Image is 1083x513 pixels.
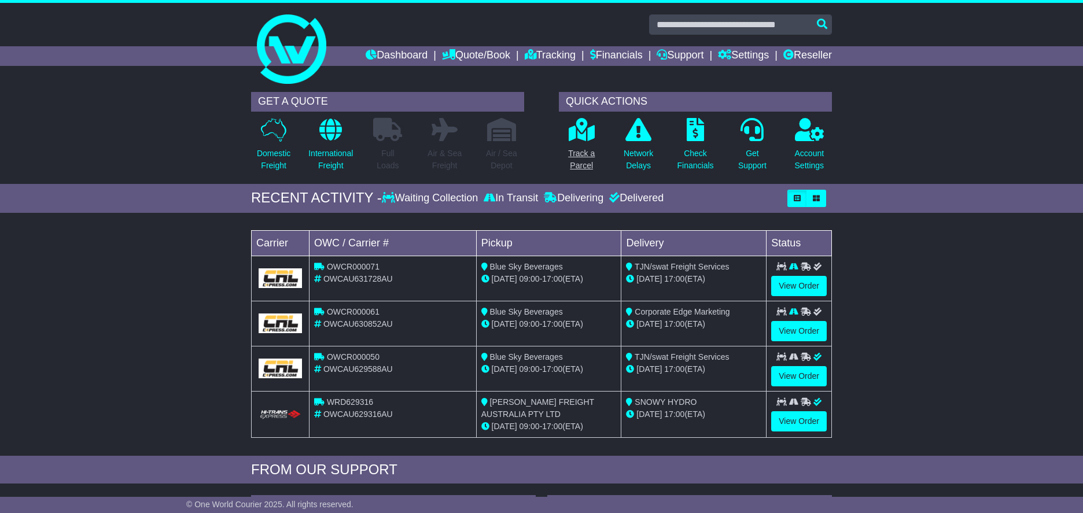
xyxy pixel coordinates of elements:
[259,268,302,288] img: GetCarrierServiceLogo
[635,262,729,271] span: TJN/swat Freight Services
[542,274,562,283] span: 17:00
[481,363,617,375] div: - (ETA)
[520,364,540,374] span: 09:00
[767,230,832,256] td: Status
[490,307,563,316] span: Blue Sky Beverages
[366,46,428,66] a: Dashboard
[481,192,541,205] div: In Transit
[606,192,664,205] div: Delivered
[308,147,353,172] p: International Freight
[481,273,617,285] div: - (ETA)
[323,319,393,329] span: OWCAU630852AU
[323,274,393,283] span: OWCAU631728AU
[310,230,477,256] td: OWC / Carrier #
[323,409,393,419] span: OWCAU629316AU
[657,46,703,66] a: Support
[626,318,761,330] div: (ETA)
[738,117,767,178] a: GetSupport
[256,117,291,178] a: DomesticFreight
[664,364,684,374] span: 17:00
[251,190,382,206] div: RECENT ACTIVITY -
[492,422,517,431] span: [DATE]
[636,274,662,283] span: [DATE]
[308,117,353,178] a: InternationalFreight
[481,318,617,330] div: - (ETA)
[259,313,302,333] img: GetCarrierServiceLogo
[626,408,761,420] div: (ETA)
[635,397,697,407] span: SNOWY HYDRO
[664,274,684,283] span: 17:00
[771,321,827,341] a: View Order
[635,352,729,361] span: TJN/swat Freight Services
[664,319,684,329] span: 17:00
[677,117,714,178] a: CheckFinancials
[626,273,761,285] div: (ETA)
[186,500,353,509] span: © One World Courier 2025. All rights reserved.
[490,262,563,271] span: Blue Sky Beverages
[476,230,621,256] td: Pickup
[251,92,524,112] div: GET A QUOTE
[327,352,380,361] span: OWCR000050
[259,409,302,420] img: HiTrans.png
[771,366,827,386] a: View Order
[542,422,562,431] span: 17:00
[492,364,517,374] span: [DATE]
[794,117,825,178] a: AccountSettings
[490,352,563,361] span: Blue Sky Beverages
[718,46,769,66] a: Settings
[568,147,595,172] p: Track a Parcel
[251,462,832,478] div: FROM OUR SUPPORT
[664,409,684,419] span: 17:00
[626,363,761,375] div: (ETA)
[481,397,594,419] span: [PERSON_NAME] FREIGHT AUSTRALIA PTY LTD
[738,147,767,172] p: Get Support
[252,230,310,256] td: Carrier
[590,46,643,66] a: Financials
[520,319,540,329] span: 09:00
[771,276,827,296] a: View Order
[636,409,662,419] span: [DATE]
[327,397,373,407] span: WRD629316
[542,319,562,329] span: 17:00
[677,147,714,172] p: Check Financials
[492,319,517,329] span: [DATE]
[520,274,540,283] span: 09:00
[327,262,380,271] span: OWCR000071
[323,364,393,374] span: OWCAU629588AU
[257,147,290,172] p: Domestic Freight
[520,422,540,431] span: 09:00
[525,46,576,66] a: Tracking
[259,359,302,378] img: GetCarrierServiceLogo
[559,92,832,112] div: QUICK ACTIONS
[636,364,662,374] span: [DATE]
[568,117,595,178] a: Track aParcel
[795,147,824,172] p: Account Settings
[327,307,380,316] span: OWCR000061
[442,46,510,66] a: Quote/Book
[771,411,827,431] a: View Order
[542,364,562,374] span: 17:00
[783,46,832,66] a: Reseller
[492,274,517,283] span: [DATE]
[373,147,402,172] p: Full Loads
[541,192,606,205] div: Delivering
[636,319,662,329] span: [DATE]
[428,147,462,172] p: Air & Sea Freight
[481,420,617,433] div: - (ETA)
[486,147,517,172] p: Air / Sea Depot
[382,192,481,205] div: Waiting Collection
[624,147,653,172] p: Network Delays
[635,307,730,316] span: Corporate Edge Marketing
[623,117,654,178] a: NetworkDelays
[621,230,767,256] td: Delivery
